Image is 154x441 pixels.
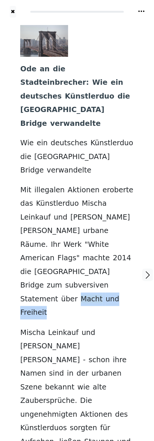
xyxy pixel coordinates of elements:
[84,240,88,249] span: "
[45,382,74,392] span: bekannt
[20,199,33,208] span: das
[80,396,92,405] span: Die
[102,186,133,195] span: eroberte
[47,166,91,175] span: verwandelte
[20,308,47,317] span: Freiheit
[20,226,80,236] span: [PERSON_NAME]
[47,281,62,290] span: zum
[40,65,50,74] span: an
[76,254,80,263] span: "
[68,186,99,195] span: Aktionen
[20,396,75,405] span: Zaubersprüche
[75,396,77,405] span: .
[83,226,108,236] span: urbane
[36,199,78,208] span: Künstlerduo
[34,152,110,162] span: [GEOGRAPHIC_DATA]
[65,92,114,101] span: Künstlerduo
[88,240,109,249] span: White
[34,186,65,195] span: illegalen
[37,139,47,148] span: ein
[82,199,107,208] span: Mischa
[54,213,68,222] span: und
[20,139,34,148] span: Wie
[86,78,89,87] span: :
[93,382,106,392] span: alte
[70,213,130,222] span: [PERSON_NAME]
[20,341,80,351] span: [PERSON_NAME]
[20,281,44,290] span: Bridge
[92,78,108,87] span: Wie
[20,65,36,74] span: Ode
[50,119,101,128] span: verwandelte
[20,240,45,249] span: Räume
[20,355,80,364] span: [PERSON_NAME]
[46,240,48,249] span: .
[117,92,130,101] span: die
[20,152,31,162] span: die
[20,254,54,263] span: American
[51,139,87,148] span: deutsches
[67,369,74,378] span: in
[20,166,44,175] span: Bridge
[20,382,42,392] span: Szene
[113,254,131,263] span: 2014
[83,254,110,263] span: machte
[20,369,46,378] span: Namen
[81,328,95,337] span: und
[34,267,110,277] span: [GEOGRAPHIC_DATA]
[20,92,61,101] span: deutsches
[20,410,77,419] span: ungenehmigten
[65,281,108,290] span: subversiven
[20,105,104,115] span: [GEOGRAPHIC_DATA]
[80,410,112,419] span: Aktionen
[53,65,65,74] span: die
[20,213,50,222] span: Leinkauf
[81,295,103,304] span: Macht
[49,369,64,378] span: sind
[83,355,86,364] span: -
[70,423,97,432] span: sorgten
[77,369,89,378] span: der
[115,410,128,419] span: des
[77,382,90,392] span: wie
[20,25,68,57] img: White_American_Flags_Motiv02_L.jpg
[100,423,110,432] span: für
[105,295,119,304] span: und
[58,254,76,263] span: Flags
[20,295,58,304] span: Statement
[64,240,82,249] span: Werk
[92,369,121,378] span: urbanen
[20,119,47,128] span: Bridge
[10,6,16,18] button: ✖
[89,355,110,364] span: schon
[20,186,31,195] span: Mit
[61,295,77,304] span: über
[90,139,133,148] span: Künstlerduo
[51,240,61,249] span: Ihr
[111,78,123,87] span: ein
[48,328,78,337] span: Leinkauf
[20,423,67,432] span: Künstlerduos
[20,267,31,277] span: die
[20,78,86,87] span: Stadteinbrecher
[113,355,127,364] span: ihre
[20,328,45,337] span: Mischa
